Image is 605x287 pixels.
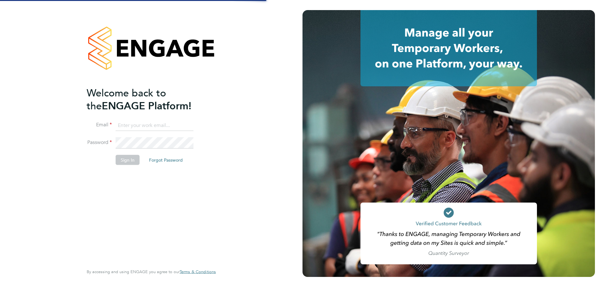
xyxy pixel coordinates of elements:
label: Password [87,139,112,146]
span: By accessing and using ENGAGE you agree to our [87,269,216,274]
a: Terms & Conditions [180,269,216,274]
span: Welcome back to the [87,87,166,112]
input: Enter your work email... [116,120,193,131]
span: Terms & Conditions [180,269,216,274]
label: Email [87,122,112,128]
button: Forgot Password [144,155,188,165]
h2: ENGAGE Platform! [87,86,210,112]
button: Sign In [116,155,140,165]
